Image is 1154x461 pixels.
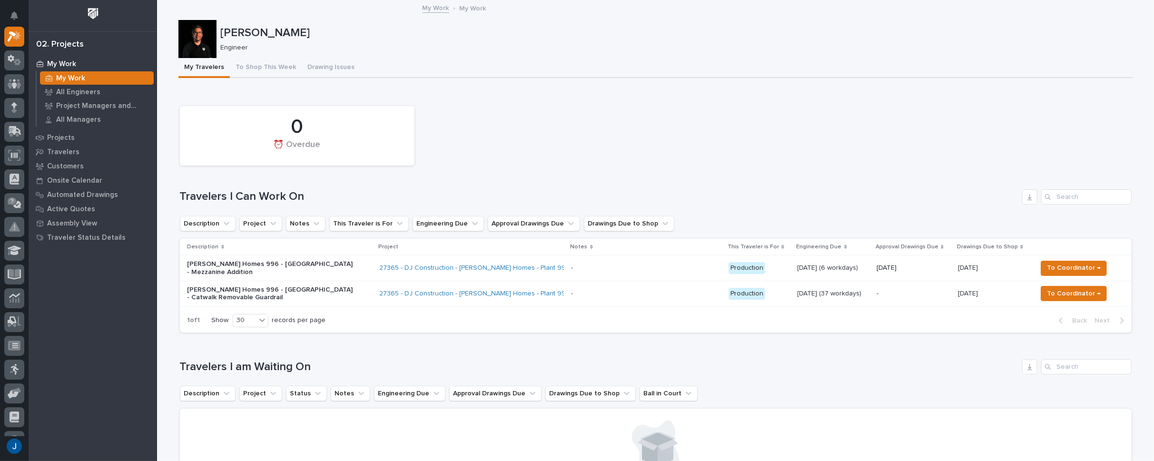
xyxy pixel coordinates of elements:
[196,140,398,160] div: ⏰ Overdue
[572,264,573,272] div: -
[798,264,869,272] p: [DATE] (6 workdays)
[729,288,765,300] div: Production
[29,57,157,71] a: My Work
[379,264,680,272] a: 27365 - DJ Construction - [PERSON_NAME] Homes - Plant 996 - Mezzanine Extension and Catwalk
[187,260,354,276] p: [PERSON_NAME] Homes 996 - [GEOGRAPHIC_DATA] - Mezzanine Addition
[571,242,588,252] p: Notes
[180,309,208,332] p: 1 of 1
[47,162,84,171] p: Customers
[29,202,157,216] a: Active Quotes
[957,242,1018,252] p: Drawings Due to Shop
[1041,261,1107,276] button: To Coordinator →
[47,234,126,242] p: Traveler Status Details
[196,115,398,139] div: 0
[56,102,150,110] p: Project Managers and Engineers
[876,242,938,252] p: Approval Drawings Due
[413,216,484,231] button: Engineering Due
[37,71,157,85] a: My Work
[584,216,674,231] button: Drawings Due to Shop
[423,2,449,13] a: My Work
[29,159,157,173] a: Customers
[180,281,1132,306] tr: [PERSON_NAME] Homes 996 - [GEOGRAPHIC_DATA] - Catwalk Removable Guardrail27365 - DJ Construction ...
[4,436,24,456] button: users-avatar
[180,190,1018,204] h1: Travelers I Can Work On
[1095,316,1116,325] span: Next
[1091,316,1132,325] button: Next
[36,39,84,50] div: 02. Projects
[178,58,230,78] button: My Travelers
[187,242,219,252] p: Description
[47,148,79,157] p: Travelers
[187,286,354,302] p: [PERSON_NAME] Homes 996 - [GEOGRAPHIC_DATA] - Catwalk Removable Guardrail
[272,316,326,324] p: records per page
[460,2,486,13] p: My Work
[180,255,1132,281] tr: [PERSON_NAME] Homes 996 - [GEOGRAPHIC_DATA] - Mezzanine Addition27365 - DJ Construction - [PERSON...
[37,99,157,112] a: Project Managers and Engineers
[47,205,95,214] p: Active Quotes
[728,242,779,252] p: This Traveler is For
[4,6,24,26] button: Notifications
[180,386,236,401] button: Description
[47,177,102,185] p: Onsite Calendar
[1041,359,1132,374] input: Search
[29,187,157,202] a: Automated Drawings
[29,145,157,159] a: Travelers
[302,58,360,78] button: Drawing Issues
[545,386,636,401] button: Drawings Due to Shop
[180,360,1018,374] h1: Travelers I am Waiting On
[56,74,85,83] p: My Work
[1041,189,1132,205] input: Search
[286,216,325,231] button: Notes
[877,264,950,272] p: [DATE]
[1047,288,1101,299] span: To Coordinator →
[220,26,1129,40] p: [PERSON_NAME]
[640,386,698,401] button: Ball in Court
[29,230,157,245] a: Traveler Status Details
[1067,316,1087,325] span: Back
[47,134,75,142] p: Projects
[212,316,229,324] p: Show
[47,60,76,69] p: My Work
[230,58,302,78] button: To Shop This Week
[286,386,327,401] button: Status
[877,290,950,298] p: -
[488,216,580,231] button: Approval Drawings Due
[374,386,445,401] button: Engineering Due
[12,11,24,27] div: Notifications
[180,216,236,231] button: Description
[797,242,842,252] p: Engineering Due
[1051,316,1091,325] button: Back
[239,216,282,231] button: Project
[37,113,157,126] a: All Managers
[379,290,680,298] a: 27365 - DJ Construction - [PERSON_NAME] Homes - Plant 996 - Mezzanine Extension and Catwalk
[329,216,409,231] button: This Traveler is For
[29,130,157,145] a: Projects
[37,85,157,98] a: All Engineers
[29,173,157,187] a: Onsite Calendar
[233,315,256,325] div: 30
[798,290,869,298] p: [DATE] (37 workdays)
[572,290,573,298] div: -
[729,262,765,274] div: Production
[239,386,282,401] button: Project
[331,386,370,401] button: Notes
[56,88,100,97] p: All Engineers
[958,262,980,272] p: [DATE]
[378,242,398,252] p: Project
[220,44,1125,52] p: Engineer
[1041,286,1107,301] button: To Coordinator →
[958,288,980,298] p: [DATE]
[47,191,118,199] p: Automated Drawings
[47,219,97,228] p: Assembly View
[449,386,542,401] button: Approval Drawings Due
[1047,262,1101,274] span: To Coordinator →
[84,5,102,22] img: Workspace Logo
[29,216,157,230] a: Assembly View
[56,116,101,124] p: All Managers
